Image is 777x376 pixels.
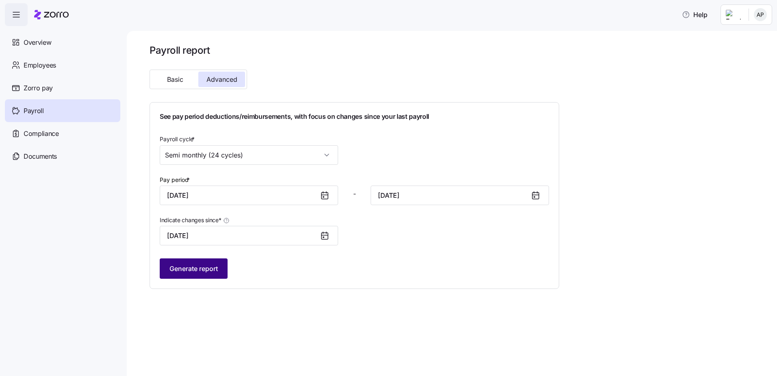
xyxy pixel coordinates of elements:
[5,122,120,145] a: Compliance
[5,77,120,99] a: Zorro pay
[160,175,191,184] label: Pay period
[169,264,218,273] span: Generate report
[24,83,53,93] span: Zorro pay
[160,145,338,165] input: Payroll cycle
[5,145,120,168] a: Documents
[160,258,228,279] button: Generate report
[24,37,51,48] span: Overview
[682,10,708,20] span: Help
[206,76,237,83] span: Advanced
[5,31,120,54] a: Overview
[160,112,549,121] h1: See pay period deductions/reimbursements, with focus on changes since your last payroll
[167,76,183,83] span: Basic
[24,60,56,70] span: Employees
[160,216,221,224] span: Indicate changes since *
[24,151,57,162] span: Documents
[150,44,559,57] h1: Payroll report
[371,186,549,205] input: End date
[726,10,742,20] img: Employer logo
[5,54,120,77] a: Employees
[24,106,44,116] span: Payroll
[160,186,338,205] input: Start date
[24,129,59,139] span: Compliance
[5,99,120,122] a: Payroll
[353,189,356,199] span: -
[675,7,714,23] button: Help
[754,8,767,21] img: 780ebfad21b1aa7c1139b0d95e98d7c4
[160,226,338,245] input: Date of last payroll update
[160,135,196,144] label: Payroll cycle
